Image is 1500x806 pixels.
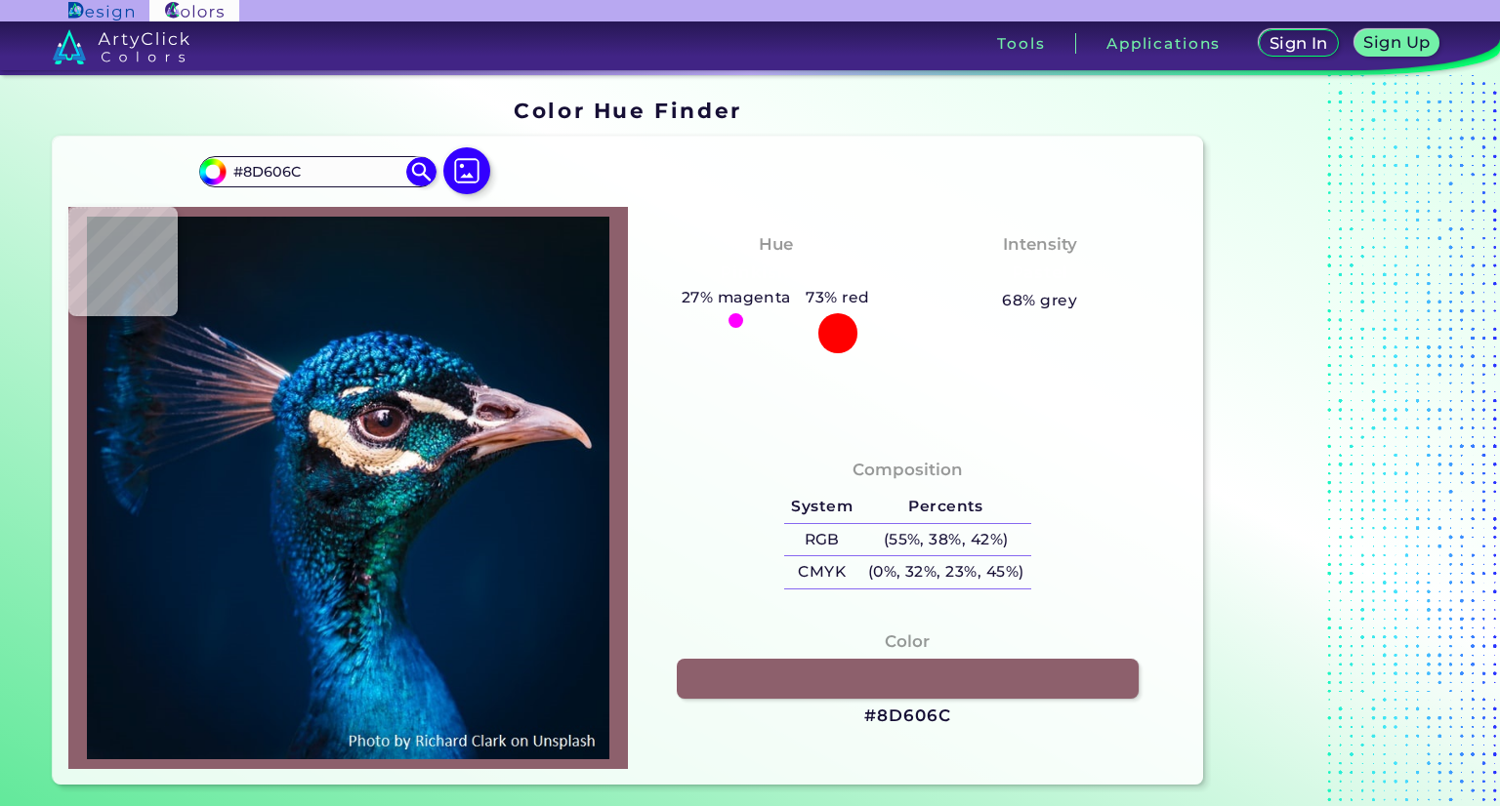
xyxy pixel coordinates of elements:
h5: 68% grey [1002,288,1077,313]
h4: Color [885,627,930,656]
img: ArtyClick Design logo [68,2,134,20]
h3: Applications [1106,36,1221,51]
h5: RGB [784,524,860,556]
h4: Composition [853,456,963,484]
h5: 27% magenta [674,285,799,310]
h5: 73% red [799,285,878,310]
a: Sign In [1259,29,1339,57]
h4: Intensity [1003,230,1077,259]
input: type color.. [227,158,408,184]
h3: Pinkish Red [712,262,840,285]
h5: System [784,491,860,523]
a: Sign Up [1354,29,1440,57]
img: icon picture [443,147,490,194]
img: img_pavlin.jpg [78,217,618,759]
img: logo_artyclick_colors_white.svg [53,29,190,64]
h1: Color Hue Finder [514,96,741,125]
iframe: Advertisement [1211,91,1455,792]
h5: (55%, 38%, 42%) [860,524,1031,556]
h5: Sign In [1270,35,1328,51]
h5: (0%, 32%, 23%, 45%) [860,556,1031,588]
h3: Tools [997,36,1045,51]
h3: Pastel [1003,262,1076,285]
h4: Hue [759,230,793,259]
img: icon search [406,157,436,186]
h3: #8D606C [864,705,950,728]
h5: CMYK [784,556,860,588]
h5: Percents [860,491,1031,523]
h5: Sign Up [1363,34,1430,50]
